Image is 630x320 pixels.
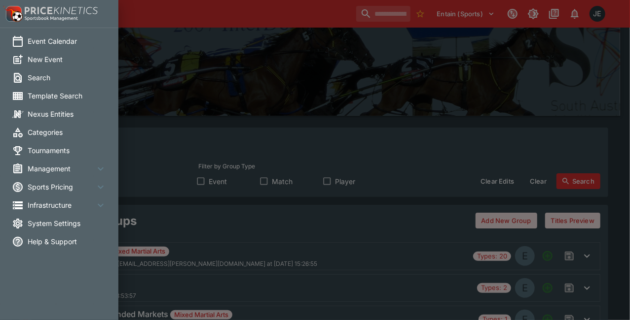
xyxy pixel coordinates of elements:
[28,200,95,210] span: Infrastructure
[28,72,107,83] span: Search
[28,54,107,64] span: New Event
[28,236,107,247] span: Help & Support
[28,182,95,192] span: Sports Pricing
[25,7,98,14] img: PriceKinetics
[28,163,95,174] span: Management
[28,91,107,101] span: Template Search
[28,145,107,156] span: Tournaments
[28,109,107,119] span: Nexus Entities
[25,16,78,21] img: Sportsbook Management
[28,36,107,46] span: Event Calendar
[3,4,23,24] img: PriceKinetics Logo
[28,218,107,228] span: System Settings
[28,127,107,137] span: Categories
